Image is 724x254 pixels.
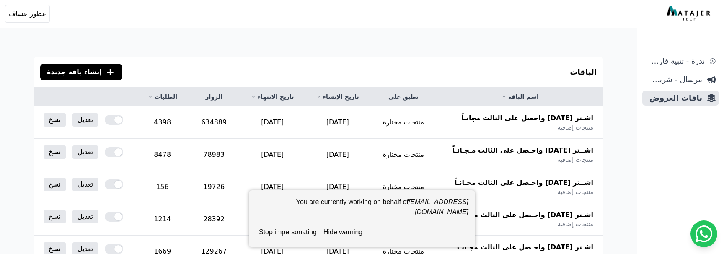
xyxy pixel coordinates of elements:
a: مرسال - شريط دعاية [642,72,719,87]
button: hide warning [320,224,366,241]
a: نسخ [44,145,66,159]
a: تاريخ الإنشاء [315,93,360,101]
span: منتجات إضافية [558,220,593,228]
td: [DATE] [305,171,370,203]
span: اشـتر [DATE] واحـصل على الثالث مجـانـاً [457,242,593,252]
td: 19726 [188,171,240,203]
td: [DATE] [305,139,370,171]
a: تعديل [72,113,98,127]
a: تعديل [72,210,98,223]
div: You are currently working on behalf of . [256,197,468,224]
button: إنشاء باقة جديدة [40,64,122,80]
span: اشـتر [DATE] واحـصل على الثالث مجانـاً [459,210,593,220]
span: منتجات إضافية [558,188,593,196]
td: [DATE] [240,171,305,203]
img: MatajerTech Logo [667,6,712,21]
button: عطور عساف [5,5,50,23]
td: 8478 [137,139,188,171]
th: الزوار [188,88,240,106]
td: 78983 [188,139,240,171]
td: 4398 [137,106,188,139]
span: باقات العروض [646,92,702,104]
td: منتجات مختارة [370,139,437,171]
a: نسخ [44,210,66,223]
td: 28392 [188,203,240,236]
span: عطور عساف [9,9,46,19]
em: [EMAIL_ADDRESS][DOMAIN_NAME] [409,198,468,215]
td: [DATE] [240,139,305,171]
button: stop impersonating [256,224,320,241]
a: نسخ [44,178,66,191]
td: [DATE] [305,106,370,139]
td: 1214 [137,203,188,236]
span: منتجات إضافية [558,156,593,164]
a: نسخ [44,113,66,127]
a: باقات العروض [642,91,719,106]
a: الطلبات [147,93,178,101]
span: اشــتر [DATE] واحـصل على الثالث مجـانـاً [455,178,593,188]
td: 634889 [188,106,240,139]
a: اسم الباقة [447,93,593,101]
h3: الباقات [570,66,597,78]
td: [DATE] [240,106,305,139]
span: اشــتر [DATE] واحـصل على الثالث مـجـانـاً [452,145,593,156]
a: تاريخ الانتهاء [250,93,295,101]
span: مرسال - شريط دعاية [646,74,702,86]
th: تطبق على [370,88,437,106]
span: اشـتر [DATE] واحصل على الثالث مجانـاً [462,113,593,123]
span: إنشاء باقة جديدة [47,67,102,77]
td: منتجات مختارة [370,106,437,139]
span: ندرة - تنبية قارب علي النفاذ [646,55,705,67]
a: تعديل [72,145,98,159]
td: 156 [137,171,188,203]
td: [DATE] [240,203,305,236]
span: منتجات إضافية [558,123,593,132]
td: منتجات مختارة [370,171,437,203]
a: ندرة - تنبية قارب علي النفاذ [642,54,719,69]
a: تعديل [72,178,98,191]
